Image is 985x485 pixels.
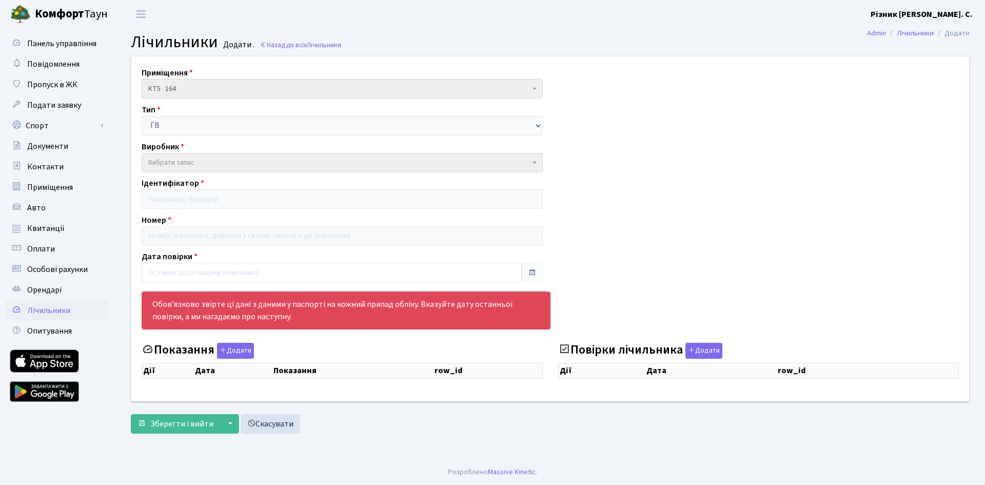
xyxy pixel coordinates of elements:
label: Номер [142,214,171,226]
a: Скасувати [241,414,300,434]
a: Приміщення [5,177,108,198]
a: Оплати [5,239,108,259]
button: Переключити навігацію [128,6,154,23]
a: Лічильники [897,28,934,38]
label: Виробник [142,141,184,153]
a: Авто [5,198,108,218]
b: Різник [PERSON_NAME]. С. [871,9,973,20]
th: Дії [558,363,645,378]
span: Таун [35,6,108,23]
a: Admin [867,28,886,38]
a: Додати [683,341,722,359]
th: Дата [194,363,272,378]
th: Показання [272,363,434,378]
a: Пропуск в ЖК [5,74,108,95]
span: КТ5 164 [142,79,543,99]
a: Квитанції [5,218,108,239]
label: Показання [142,343,254,359]
a: Назад до всіхЛічильники [260,40,341,50]
a: Документи [5,136,108,157]
a: Повідомлення [5,54,108,74]
th: row_id [777,363,959,378]
span: Лічильники [307,40,341,50]
b: Комфорт [35,6,84,22]
span: Лічильники [131,30,218,54]
span: Контакти [27,161,64,172]
a: Подати заявку [5,95,108,115]
input: Номер лічильника, дивіться у своєму паспорті до лічильника [142,226,543,246]
span: Авто [27,202,46,214]
button: Показання [217,343,254,359]
a: Опитування [5,321,108,341]
span: Повідомлення [27,59,80,70]
input: Остання дата повірки лічильника [142,263,522,282]
small: Додати . [221,40,254,50]
span: Подати заявку [27,100,81,111]
span: КТ5 164 [148,84,530,94]
span: Пропуск в ЖК [27,79,77,90]
span: Документи [27,141,68,152]
label: Повірки лічильника [558,343,722,359]
a: Орендарі [5,280,108,300]
div: Розроблено . [448,467,537,478]
span: Орендарі [27,284,62,296]
button: Зберегти і вийти [131,414,220,434]
a: Massive Kinetic [488,467,536,477]
a: Різник [PERSON_NAME]. С. [871,8,973,21]
a: Панель управління [5,33,108,54]
a: Контакти [5,157,108,177]
li: Додати [934,28,970,39]
a: Особові рахунки [5,259,108,280]
span: Опитування [27,325,72,337]
a: Лічильники [5,300,108,321]
th: row_id [434,363,542,378]
label: Приміщення [142,67,193,79]
a: Спорт [5,115,108,136]
span: Вибрати запис [148,158,194,168]
span: Лічильники [27,305,70,316]
label: Ідентифікатор [142,177,204,189]
nav: breadcrumb [852,23,985,44]
label: Тип [142,104,161,116]
span: Особові рахунки [27,264,88,275]
span: Зберегти і вийти [150,418,213,430]
button: Повірки лічильника [685,343,722,359]
span: Панель управління [27,38,96,49]
label: Дата повірки [142,250,198,263]
span: Квитанції [27,223,65,234]
th: Дата [645,363,777,378]
img: logo.png [10,4,31,25]
span: Приміщення [27,182,73,193]
div: Обов’язково звірте ці дані з даними у паспорті на кожний прилад обліку. Вказуйте дату останньої п... [142,292,550,329]
a: Додати [214,341,254,359]
span: Оплати [27,243,55,255]
th: Дії [142,363,194,378]
input: Наприклад: Коридор [142,189,543,209]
